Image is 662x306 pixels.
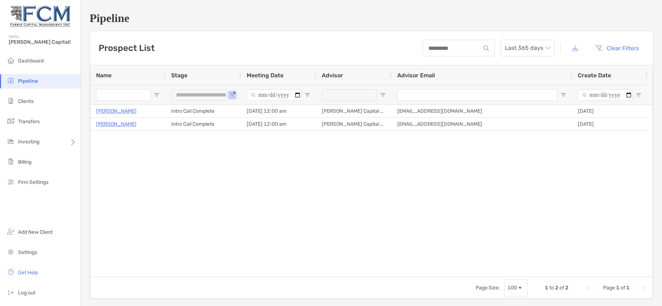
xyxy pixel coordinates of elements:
[476,285,500,291] div: Page Size:
[165,118,241,130] div: Intro Call Complete
[620,285,625,291] span: of
[165,105,241,117] div: Intro Call Complete
[7,117,15,125] img: transfers icon
[7,137,15,146] img: investing icon
[18,58,44,64] span: Dashboard
[18,118,40,125] span: Transfers
[96,120,137,129] a: [PERSON_NAME]
[7,157,15,166] img: billing icon
[304,92,310,98] button: Open Filter Menu
[322,72,343,79] span: Advisor
[7,96,15,105] img: clients icon
[572,118,647,130] div: [DATE]
[18,229,53,235] span: Add New Client
[589,40,644,56] button: Clear Filters
[7,227,15,236] img: add_new_client icon
[9,39,76,45] span: [PERSON_NAME] Capital!
[565,285,568,291] span: 2
[7,177,15,186] img: firm-settings icon
[7,288,15,297] img: logout icon
[18,78,38,84] span: Pipeline
[626,285,629,291] span: 1
[241,105,316,117] div: [DATE] 12:00 am
[545,285,548,291] span: 1
[7,56,15,65] img: dashboard icon
[559,285,564,291] span: of
[594,285,600,291] div: Previous Page
[578,72,611,79] span: Create Date
[9,3,72,29] img: Zoe Logo
[18,179,48,185] span: Firm Settings
[18,249,37,255] span: Settings
[572,105,647,117] div: [DATE]
[18,159,31,165] span: Billing
[316,118,391,130] div: [PERSON_NAME] Capital Management
[96,107,137,116] a: [PERSON_NAME]
[7,268,15,276] img: get-help icon
[397,89,558,101] input: Advisor Email Filter Input
[18,139,39,145] span: Investing
[247,89,302,101] input: Meeting Date Filter Input
[154,92,160,98] button: Open Filter Menu
[397,72,435,79] span: Advisor Email
[229,92,235,98] button: Open Filter Menu
[549,285,554,291] span: to
[507,285,517,291] div: 100
[247,72,284,79] span: Meeting Date
[641,285,647,291] div: Last Page
[18,290,35,296] span: Log out
[380,92,386,98] button: Open Filter Menu
[96,72,112,79] span: Name
[505,40,550,56] span: Last 365 days
[241,118,316,130] div: [DATE] 12:00 am
[636,92,641,98] button: Open Filter Menu
[316,105,391,117] div: [PERSON_NAME] Capital Management
[555,285,558,291] span: 2
[7,76,15,85] img: pipeline icon
[616,285,619,291] span: 1
[7,247,15,256] img: settings icon
[504,279,528,297] div: Page Size
[484,46,489,51] img: input icon
[603,285,615,291] span: Page
[561,92,566,98] button: Open Filter Menu
[586,285,592,291] div: First Page
[96,89,151,101] input: Name Filter Input
[632,285,638,291] div: Next Page
[18,270,38,276] span: Get Help
[99,43,155,53] h3: Prospect List
[391,118,572,130] div: [EMAIL_ADDRESS][DOMAIN_NAME]
[171,72,187,79] span: Stage
[391,105,572,117] div: [EMAIL_ADDRESS][DOMAIN_NAME]
[578,89,633,101] input: Create Date Filter Input
[90,12,653,25] h1: Pipeline
[18,98,34,104] span: Clients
